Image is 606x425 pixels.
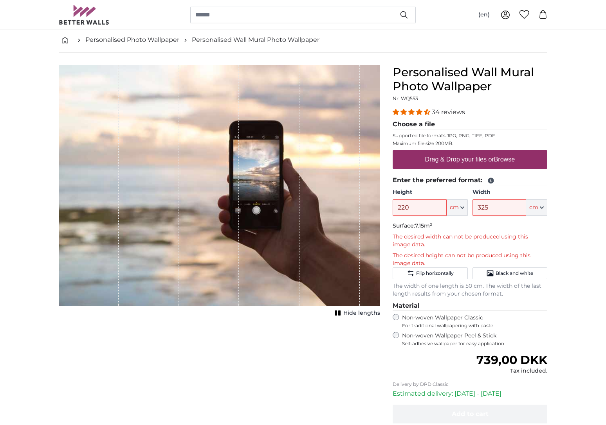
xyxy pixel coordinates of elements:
span: For traditional wallpapering with paste [402,323,547,329]
nav: breadcrumbs [59,27,547,53]
button: Black and white [473,267,547,279]
span: Add to cart [452,410,489,418]
p: The desired height can not be produced using this image data. [393,252,547,267]
div: Tax included. [476,367,547,375]
button: Add to cart [393,405,547,423]
button: (en) [472,8,496,22]
div: 1 of 1 [59,65,380,319]
a: Personalised Wall Mural Photo Wallpaper [192,35,319,45]
label: Width [473,188,547,196]
p: The width of one length is 50 cm. The width of the last length results from your chosen format. [393,282,547,298]
a: Personalised Photo Wallpaper [85,35,179,45]
img: Betterwalls [59,5,110,25]
p: Delivery by DPD Classic [393,381,547,387]
legend: Enter the preferred format: [393,176,547,185]
span: Black and white [496,270,533,276]
label: Non-woven Wallpaper Classic [402,314,547,329]
button: cm [526,199,547,216]
span: 7.15m² [415,222,432,229]
button: cm [447,199,468,216]
span: Nr. WQ553 [393,95,418,101]
h1: Personalised Wall Mural Photo Wallpaper [393,65,547,93]
p: Supported file formats JPG, PNG, TIFF, PDF [393,133,547,139]
span: 4.32 stars [393,108,432,116]
p: Surface: [393,222,547,230]
span: Hide lengths [343,309,380,317]
label: Drag & Drop your files or [422,152,518,167]
legend: Material [393,301,547,311]
u: Browse [494,156,515,163]
span: 739,00 DKK [476,353,547,367]
label: Height [393,188,467,196]
span: cm [450,204,459,212]
span: Flip horizontally [416,270,454,276]
p: Estimated delivery: [DATE] - [DATE] [393,389,547,398]
legend: Choose a file [393,120,547,129]
p: The desired width can not be produced using this image data. [393,233,547,249]
button: Hide lengths [332,308,380,319]
button: Flip horizontally [393,267,467,279]
span: cm [529,204,538,212]
p: Maximum file size 200MB. [393,140,547,147]
label: Non-woven Wallpaper Peel & Stick [402,332,547,347]
span: Self-adhesive wallpaper for easy application [402,341,547,347]
span: 34 reviews [432,108,465,116]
